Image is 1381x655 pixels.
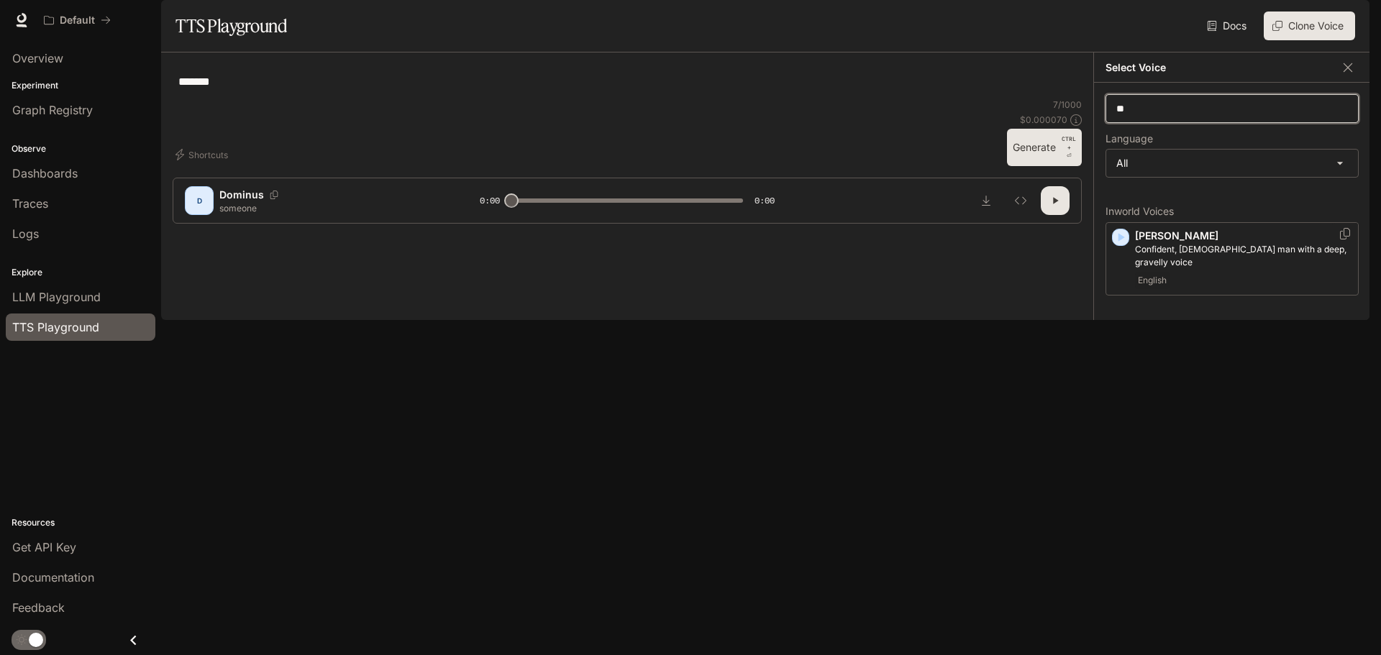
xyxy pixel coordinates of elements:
[264,191,284,199] button: Copy Voice ID
[755,193,775,208] span: 0:00
[1106,150,1358,177] div: All
[480,193,500,208] span: 0:00
[173,143,234,166] button: Shortcuts
[972,186,1001,215] button: Download audio
[219,188,264,202] p: Dominus
[1062,134,1076,152] p: CTRL +
[1007,129,1082,166] button: GenerateCTRL +⏎
[1106,134,1153,144] p: Language
[1135,243,1352,269] p: Confident, British man with a deep, gravelly voice
[1020,114,1067,126] p: $ 0.000070
[1204,12,1252,40] a: Docs
[1053,99,1082,111] p: 7 / 1000
[1006,186,1035,215] button: Inspect
[176,12,287,40] h1: TTS Playground
[1135,229,1352,243] p: [PERSON_NAME]
[1135,272,1170,289] span: English
[1264,12,1355,40] button: Clone Voice
[1338,228,1352,239] button: Copy Voice ID
[219,202,445,214] p: someone
[1062,134,1076,160] p: ⏎
[1106,206,1359,216] p: Inworld Voices
[37,6,117,35] button: All workspaces
[188,189,211,212] div: D
[60,14,95,27] p: Default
